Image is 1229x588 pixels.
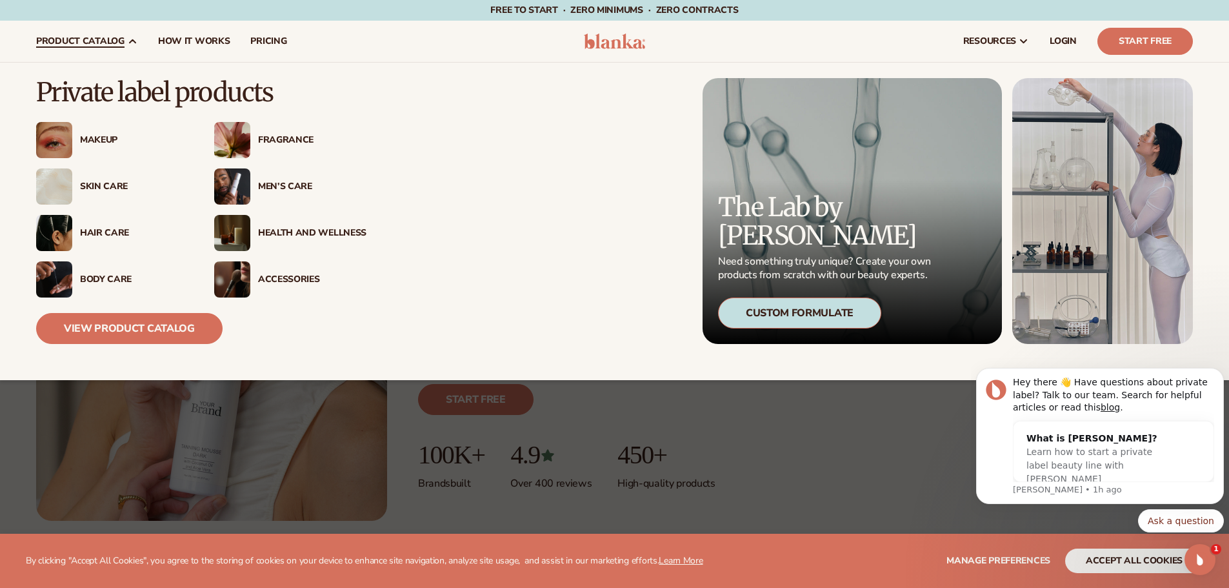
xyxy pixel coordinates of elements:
[214,261,366,298] a: Female with makeup brush. Accessories
[36,78,366,106] p: Private label products
[1211,544,1221,554] span: 1
[946,549,1050,573] button: Manage preferences
[1065,549,1203,573] button: accept all cookies
[36,215,72,251] img: Female hair pulled back with clips.
[36,122,72,158] img: Female with glitter eye makeup.
[214,215,366,251] a: Candles and incense on table. Health And Wellness
[80,135,188,146] div: Makeup
[36,168,188,205] a: Cream moisturizer swatch. Skin Care
[946,554,1050,567] span: Manage preferences
[214,215,250,251] img: Candles and incense on table.
[36,313,223,344] a: View Product Catalog
[214,168,250,205] img: Male holding moisturizer bottle.
[718,193,935,250] p: The Lab by [PERSON_NAME]
[250,36,286,46] span: pricing
[718,255,935,282] p: Need something truly unique? Create your own products from scratch with our beauty experts.
[258,228,366,239] div: Health And Wellness
[158,36,230,46] span: How It Works
[26,21,148,62] a: product catalog
[1039,21,1087,62] a: LOGIN
[258,274,366,285] div: Accessories
[1184,544,1215,575] iframe: Intercom live chat
[36,168,72,205] img: Cream moisturizer swatch.
[36,215,188,251] a: Female hair pulled back with clips. Hair Care
[214,261,250,298] img: Female with makeup brush.
[1050,36,1077,46] span: LOGIN
[963,36,1016,46] span: resources
[36,122,188,158] a: Female with glitter eye makeup. Makeup
[971,356,1229,540] iframe: Intercom notifications message
[258,135,366,146] div: Fragrance
[80,274,188,285] div: Body Care
[1097,28,1193,55] a: Start Free
[36,261,188,298] a: Male hand applying moisturizer. Body Care
[148,21,241,62] a: How It Works
[36,261,72,298] img: Male hand applying moisturizer.
[584,34,645,49] img: logo
[214,122,250,158] img: Pink blooming flower.
[214,168,366,205] a: Male holding moisturizer bottle. Men’s Care
[703,78,1002,344] a: Microscopic product formula. The Lab by [PERSON_NAME] Need something truly unique? Create your ow...
[718,298,881,329] div: Custom Formulate
[36,36,125,46] span: product catalog
[1012,78,1193,344] img: Female in lab with equipment.
[953,21,1039,62] a: resources
[214,122,366,158] a: Pink blooming flower. Fragrance
[80,181,188,192] div: Skin Care
[258,181,366,192] div: Men’s Care
[490,4,738,16] span: Free to start · ZERO minimums · ZERO contracts
[26,556,703,567] p: By clicking "Accept All Cookies", you agree to the storing of cookies on your device to enhance s...
[240,21,297,62] a: pricing
[80,228,188,239] div: Hair Care
[659,554,703,567] a: Learn More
